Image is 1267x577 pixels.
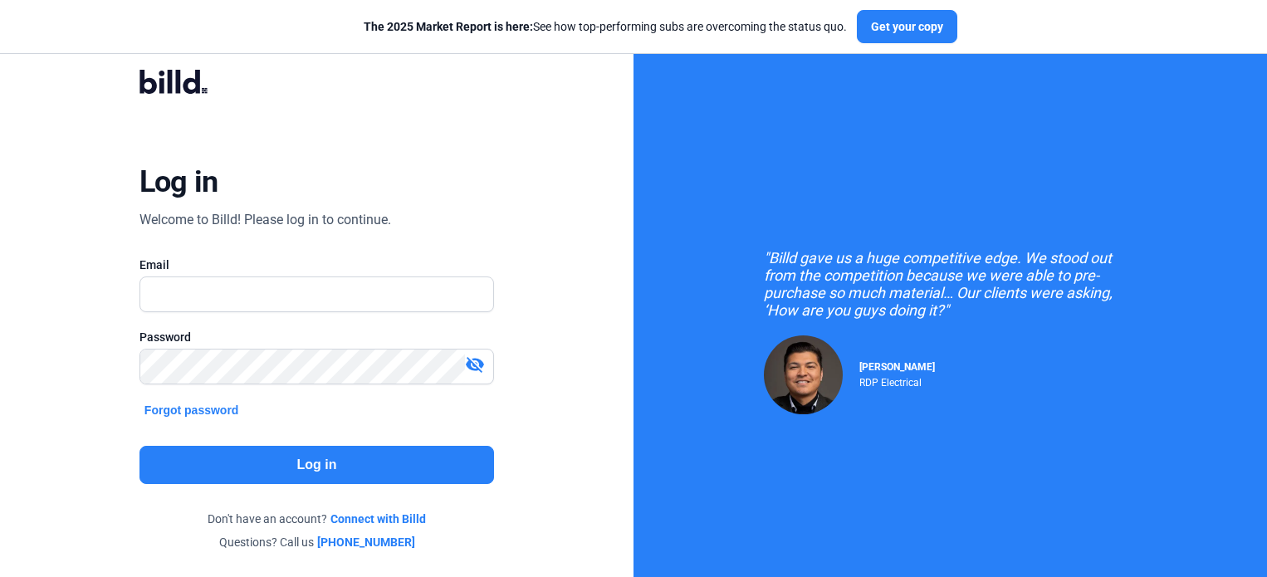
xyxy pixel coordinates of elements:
[764,335,843,414] img: Raul Pacheco
[139,329,494,345] div: Password
[465,355,485,374] mat-icon: visibility_off
[139,401,244,419] button: Forgot password
[139,446,494,484] button: Log in
[139,534,494,550] div: Questions? Call us
[859,361,935,373] span: [PERSON_NAME]
[764,249,1137,319] div: "Billd gave us a huge competitive edge. We stood out from the competition because we were able to...
[139,257,494,273] div: Email
[859,373,935,389] div: RDP Electrical
[139,210,391,230] div: Welcome to Billd! Please log in to continue.
[330,511,426,527] a: Connect with Billd
[364,20,533,33] span: The 2025 Market Report is here:
[139,511,494,527] div: Don't have an account?
[857,10,957,43] button: Get your copy
[364,18,847,35] div: See how top-performing subs are overcoming the status quo.
[317,534,415,550] a: [PHONE_NUMBER]
[139,164,218,200] div: Log in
